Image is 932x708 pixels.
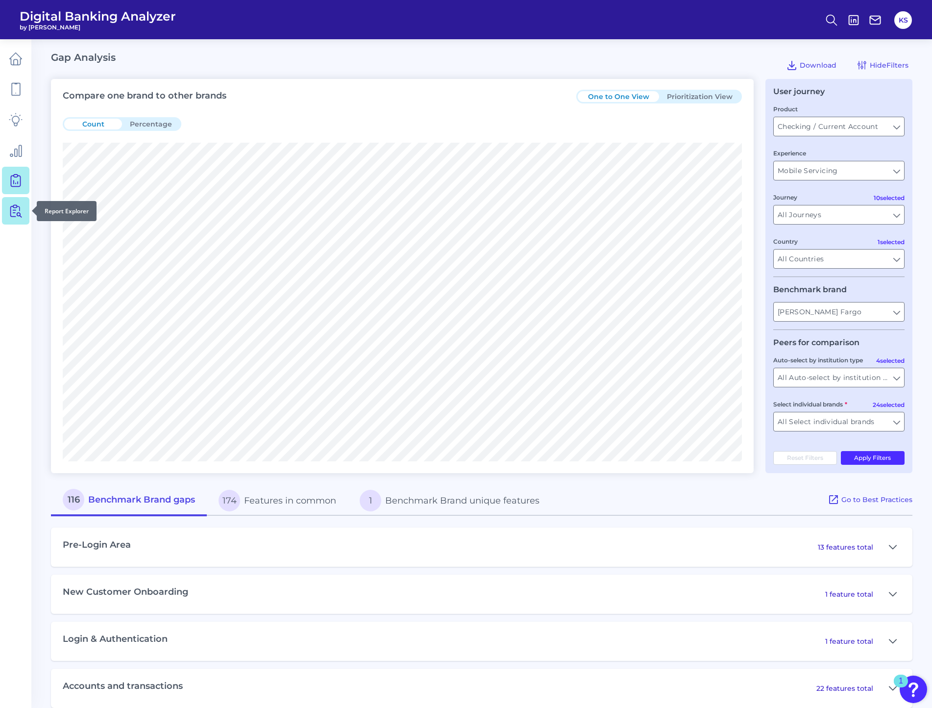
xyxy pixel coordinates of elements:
h2: Gap Analysis [51,51,116,63]
label: Country [773,238,798,245]
h3: New Customer Onboarding [63,587,188,598]
a: Go to Best Practices [828,485,912,516]
h3: Compare one brand to other brands [63,91,226,101]
button: Open Resource Center, 1 new notification [900,676,927,703]
label: Product [773,105,798,113]
span: Hide Filters [870,61,908,70]
button: One to One View [578,91,659,102]
button: KS [894,11,912,29]
span: 1 [360,490,381,511]
button: 174Features in common [207,485,348,516]
span: 116 [63,489,84,510]
p: 22 features total [816,684,873,693]
div: User journey [773,87,825,96]
span: 174 [219,490,240,511]
button: Apply Filters [841,451,905,465]
label: Auto-select by institution type [773,356,863,364]
span: by [PERSON_NAME] [20,24,176,31]
label: Select individual brands [773,401,847,408]
span: Digital Banking Analyzer [20,9,176,24]
button: Percentage [122,119,180,129]
label: Journey [773,194,797,201]
div: Report Explorer [37,201,97,221]
p: 13 features total [818,543,873,552]
span: Go to Best Practices [841,495,912,504]
button: Prioritization View [659,91,740,102]
button: 1Benchmark Brand unique features [348,485,551,516]
legend: Benchmark brand [773,285,847,294]
legend: Peers for comparison [773,338,859,347]
button: 116Benchmark Brand gaps [51,485,207,516]
button: Count [64,119,122,129]
h3: Login & Authentication [63,634,168,645]
button: Download [782,57,840,73]
label: Experience [773,150,806,157]
button: HideFilters [852,57,912,73]
p: 1 feature total [825,590,873,599]
span: Download [800,61,836,70]
h3: Pre-Login Area [63,540,131,551]
p: 1 feature total [825,637,873,646]
div: 1 [899,681,903,694]
button: Reset Filters [773,451,837,465]
h3: Accounts and transactions [63,681,183,692]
